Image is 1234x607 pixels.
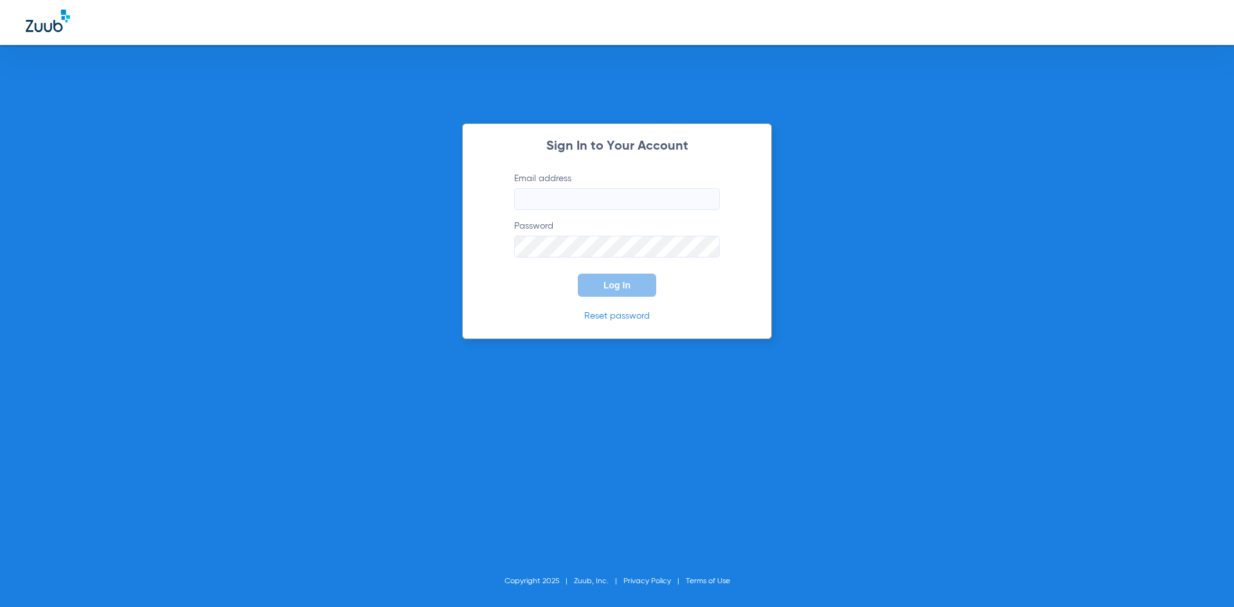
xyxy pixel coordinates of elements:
[574,575,623,588] li: Zuub, Inc.
[495,140,739,153] h2: Sign In to Your Account
[514,220,720,258] label: Password
[578,274,656,297] button: Log In
[686,577,730,585] a: Terms of Use
[514,188,720,210] input: Email address
[604,280,630,290] span: Log In
[584,312,650,321] a: Reset password
[26,10,70,32] img: Zuub Logo
[623,577,671,585] a: Privacy Policy
[514,236,720,258] input: Password
[514,172,720,210] label: Email address
[505,575,574,588] li: Copyright 2025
